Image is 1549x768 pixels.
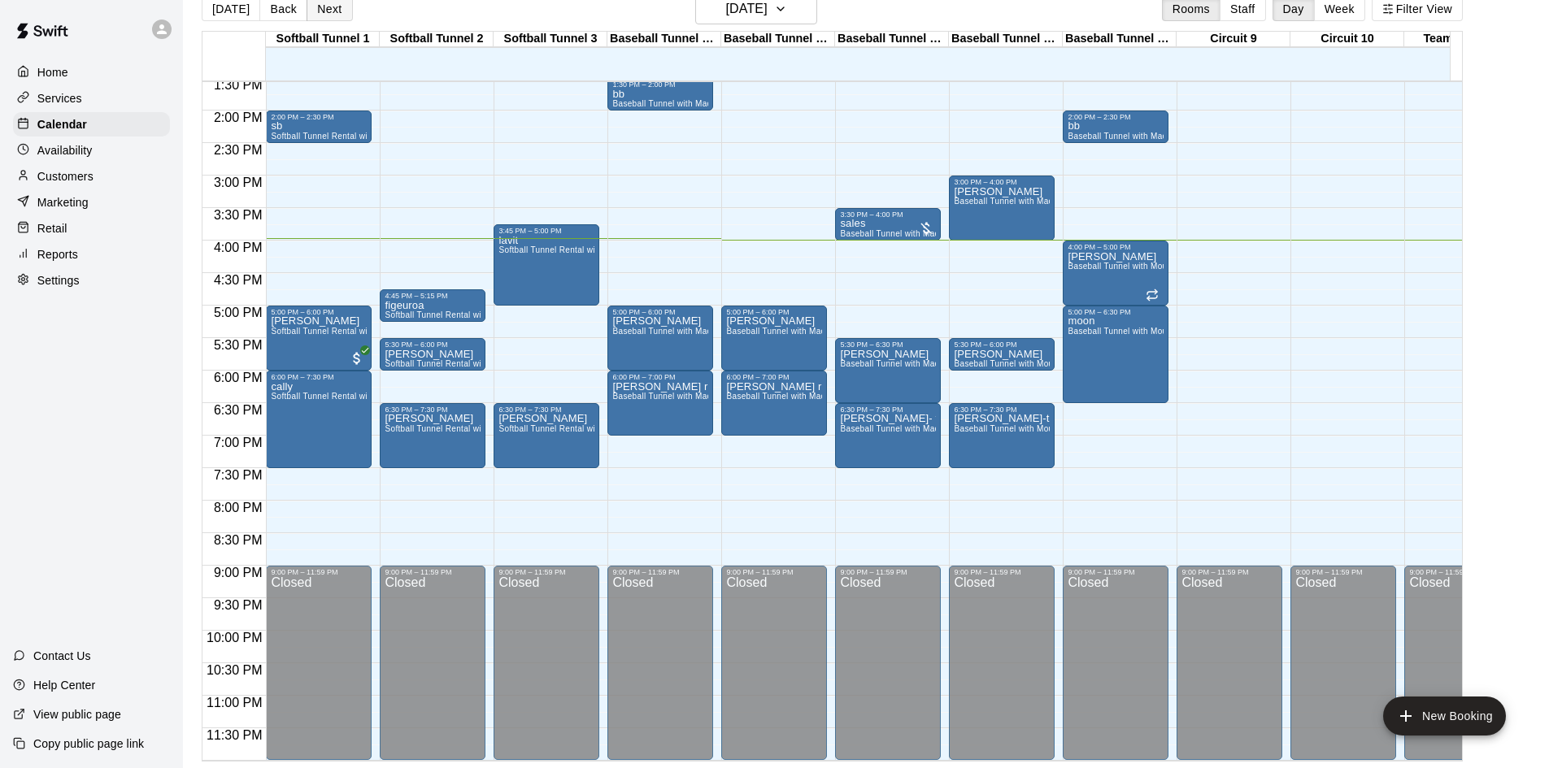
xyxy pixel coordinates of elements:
[271,132,410,141] span: Softball Tunnel Rental with Machine
[266,371,372,468] div: 6:00 PM – 7:30 PM: cally
[726,568,822,576] div: 9:00 PM – 11:59 PM
[498,568,594,576] div: 9:00 PM – 11:59 PM
[840,406,936,414] div: 6:30 PM – 7:30 PM
[498,406,594,414] div: 6:30 PM – 7:30 PM
[37,90,82,106] p: Services
[954,197,1069,206] span: Baseball Tunnel with Machine
[1409,568,1505,576] div: 9:00 PM – 11:59 PM
[210,566,267,579] span: 9:00 PM
[1290,566,1396,760] div: 9:00 PM – 11:59 PM: Closed
[13,138,170,163] div: Availability
[494,32,607,47] div: Softball Tunnel 3
[1068,568,1164,576] div: 9:00 PM – 11:59 PM
[385,568,481,576] div: 9:00 PM – 11:59 PM
[835,566,941,760] div: 9:00 PM – 11:59 PM: Closed
[498,424,637,433] span: Softball Tunnel Rental with Machine
[1383,696,1506,735] button: add
[210,436,267,449] span: 7:00 PM
[380,289,485,322] div: 4:45 PM – 5:15 PM: figeuroa
[266,32,380,47] div: Softball Tunnel 1
[954,178,1050,186] div: 3:00 PM – 4:00 PM
[202,631,266,644] span: 10:00 PM
[949,338,1055,371] div: 5:30 PM – 6:00 PM: hallman
[1063,306,1168,403] div: 5:00 PM – 6:30 PM: moon
[13,242,170,267] div: Reports
[202,728,266,742] span: 11:30 PM
[271,568,367,576] div: 9:00 PM – 11:59 PM
[13,112,170,137] a: Calendar
[612,80,708,89] div: 1:30 PM – 2:00 PM
[949,176,1055,241] div: 3:00 PM – 4:00 PM: barreras
[1063,241,1168,306] div: 4:00 PM – 5:00 PM: donnie
[37,116,87,132] p: Calendar
[266,306,372,371] div: 5:00 PM – 6:00 PM: Melissa Nelson
[612,327,728,336] span: Baseball Tunnel with Machine
[835,338,941,403] div: 5:30 PM – 6:30 PM: saldana
[1181,568,1277,576] div: 9:00 PM – 11:59 PM
[210,403,267,417] span: 6:30 PM
[380,403,485,468] div: 6:30 PM – 7:30 PM: chacon
[33,706,121,722] p: View public page
[612,576,708,766] div: Closed
[1068,132,1183,141] span: Baseball Tunnel with Machine
[210,241,267,254] span: 4:00 PM
[13,190,170,215] a: Marketing
[266,566,372,760] div: 9:00 PM – 11:59 PM: Closed
[13,268,170,293] a: Settings
[1068,243,1164,251] div: 4:00 PM – 5:00 PM
[721,371,827,436] div: 6:00 PM – 7:00 PM: hess rancho
[33,735,144,752] p: Copy public page link
[726,576,822,766] div: Closed
[949,566,1055,760] div: 9:00 PM – 11:59 PM: Closed
[840,229,955,238] span: Baseball Tunnel with Machine
[271,308,367,316] div: 5:00 PM – 6:00 PM
[380,566,485,760] div: 9:00 PM – 11:59 PM: Closed
[13,86,170,111] div: Services
[612,373,708,381] div: 6:00 PM – 7:00 PM
[210,598,267,612] span: 9:30 PM
[607,32,721,47] div: Baseball Tunnel 4 (Machine)
[1063,111,1168,143] div: 2:00 PM – 2:30 PM: bb
[271,327,410,336] span: Softball Tunnel Rental with Machine
[385,310,524,319] span: Softball Tunnel Rental with Machine
[612,392,728,401] span: Baseball Tunnel with Machine
[607,566,713,760] div: 9:00 PM – 11:59 PM: Closed
[607,306,713,371] div: 5:00 PM – 6:00 PM: TAYLOR GRACE
[13,60,170,85] a: Home
[210,176,267,189] span: 3:00 PM
[1295,568,1391,576] div: 9:00 PM – 11:59 PM
[1177,32,1290,47] div: Circuit 9
[37,168,94,184] p: Customers
[1068,113,1164,121] div: 2:00 PM – 2:30 PM
[37,194,89,210] p: Marketing
[840,424,955,433] span: Baseball Tunnel with Machine
[385,341,481,349] div: 5:30 PM – 6:00 PM
[33,677,95,693] p: Help Center
[1177,566,1282,760] div: 9:00 PM – 11:59 PM: Closed
[210,143,267,157] span: 2:30 PM
[37,246,78,263] p: Reports
[1181,576,1277,766] div: Closed
[612,99,728,108] span: Baseball Tunnel with Machine
[840,359,955,368] span: Baseball Tunnel with Machine
[33,648,91,664] p: Contact Us
[949,32,1063,47] div: Baseball Tunnel 7 (Mound/Machine)
[210,338,267,352] span: 5:30 PM
[954,359,1063,368] span: Baseball Tunnel with Mound
[13,216,170,241] a: Retail
[1409,576,1505,766] div: Closed
[1295,576,1391,766] div: Closed
[37,220,67,236] p: Retail
[835,208,941,241] div: 3:30 PM – 4:00 PM: sales
[266,111,372,143] div: 2:00 PM – 2:30 PM: sb
[726,327,842,336] span: Baseball Tunnel with Machine
[835,32,949,47] div: Baseball Tunnel 6 (Machine)
[612,308,708,316] div: 5:00 PM – 6:00 PM
[494,224,599,306] div: 3:45 PM – 5:00 PM: lavit
[721,32,835,47] div: Baseball Tunnel 5 (Machine)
